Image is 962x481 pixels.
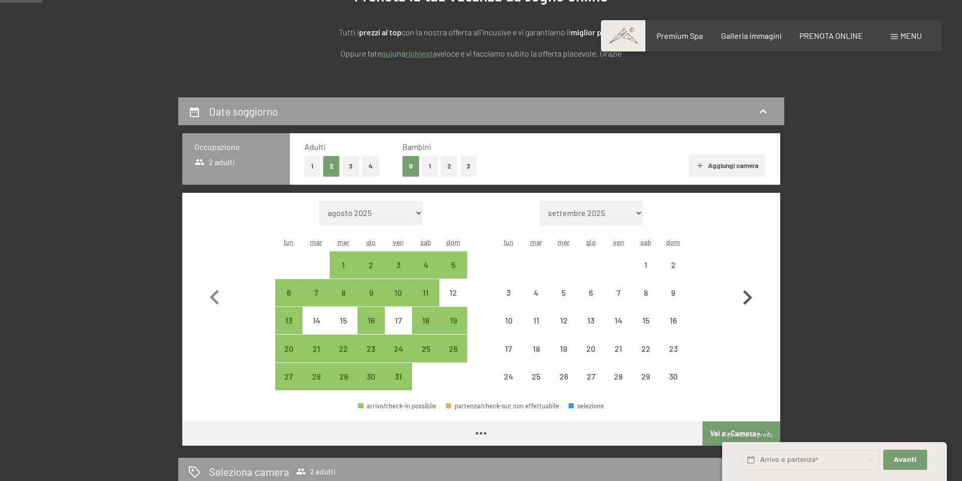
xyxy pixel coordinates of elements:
[385,335,412,362] div: arrivo/check-in possibile
[640,238,651,246] abbr: sabato
[359,345,384,370] div: 23
[523,307,550,334] div: Tue Nov 11 2025
[393,238,404,246] abbr: venerdì
[577,363,604,390] div: arrivo/check-in non effettuabile
[439,307,467,334] div: arrivo/check-in possibile
[385,251,412,279] div: arrivo/check-in possibile
[386,261,411,286] div: 3
[331,316,356,342] div: 15
[661,372,686,398] div: 30
[523,363,550,390] div: arrivo/check-in non effettuabile
[660,251,687,279] div: arrivo/check-in non effettuabile
[359,27,401,37] strong: prezzi al top
[632,363,660,390] div: Sat Nov 29 2025
[660,363,687,390] div: Sun Nov 30 2025
[275,307,302,334] div: arrivo/check-in possibile
[524,289,549,314] div: 4
[275,363,302,390] div: Mon Oct 27 2025
[495,335,522,362] div: Mon Nov 17 2025
[604,363,632,390] div: Fri Nov 28 2025
[578,372,603,398] div: 27
[330,335,357,362] div: Wed Oct 22 2025
[799,31,863,40] a: PRENOTA ONLINE
[656,31,703,40] span: Premium Spa
[413,345,438,370] div: 25
[439,279,467,306] div: Sun Oct 12 2025
[496,372,521,398] div: 24
[550,307,577,334] div: arrivo/check-in non effettuabile
[200,201,229,391] button: Mese precedente
[385,363,412,390] div: arrivo/check-in possibile
[229,26,734,39] p: Tutti i con la nostra offerta all'incusive e vi garantiamo il !
[495,335,522,362] div: arrivo/check-in non effettuabile
[358,335,385,362] div: Thu Oct 23 2025
[358,307,385,334] div: arrivo/check-in possibile
[550,279,577,306] div: arrivo/check-in non effettuabile
[439,279,467,306] div: arrivo/check-in non effettuabile
[578,316,603,342] div: 13
[632,251,660,279] div: Sat Nov 01 2025
[330,335,357,362] div: arrivo/check-in possibile
[330,307,357,334] div: Wed Oct 15 2025
[402,156,419,177] button: 0
[413,261,438,286] div: 4
[358,279,385,306] div: arrivo/check-in possibile
[660,335,687,362] div: Sun Nov 23 2025
[413,316,438,342] div: 18
[660,279,687,306] div: arrivo/check-in non effettuabile
[523,279,550,306] div: Tue Nov 04 2025
[275,307,302,334] div: Mon Oct 13 2025
[302,279,330,306] div: arrivo/check-in possibile
[604,279,632,306] div: Fri Nov 07 2025
[604,363,632,390] div: arrivo/check-in non effettuabile
[276,372,301,398] div: 27
[661,261,686,286] div: 2
[305,156,320,177] button: 1
[894,455,917,464] span: Avanti
[385,279,412,306] div: arrivo/check-in possibile
[569,403,604,409] div: selezione
[461,156,477,177] button: 3
[524,316,549,342] div: 11
[337,238,349,246] abbr: mercoledì
[330,251,357,279] div: arrivo/check-in possibile
[523,279,550,306] div: arrivo/check-in non effettuabile
[633,289,659,314] div: 8
[385,363,412,390] div: Fri Oct 31 2025
[330,279,357,306] div: Wed Oct 08 2025
[194,141,278,152] h3: Occupazione
[577,279,604,306] div: Thu Nov 06 2025
[504,238,514,246] abbr: lunedì
[666,238,680,246] abbr: domenica
[660,335,687,362] div: arrivo/check-in non effettuabile
[385,307,412,334] div: Fri Oct 17 2025
[439,251,467,279] div: arrivo/check-in possibile
[550,335,577,362] div: arrivo/check-in non effettuabile
[577,307,604,334] div: Thu Nov 13 2025
[386,345,411,370] div: 24
[420,238,431,246] abbr: sabato
[604,279,632,306] div: arrivo/check-in non effettuabile
[331,372,356,398] div: 29
[530,238,542,246] abbr: martedì
[302,307,330,334] div: Tue Oct 14 2025
[523,307,550,334] div: arrivo/check-in non effettuabile
[577,363,604,390] div: Thu Nov 27 2025
[330,363,357,390] div: Wed Oct 29 2025
[578,289,603,314] div: 6
[359,261,384,286] div: 2
[276,289,301,314] div: 6
[551,316,576,342] div: 12
[900,31,922,40] span: Menu
[605,316,631,342] div: 14
[605,345,631,370] div: 21
[661,316,686,342] div: 16
[660,307,687,334] div: Sun Nov 16 2025
[604,307,632,334] div: arrivo/check-in non effettuabile
[661,289,686,314] div: 9
[721,31,782,40] span: Galleria immagini
[632,251,660,279] div: arrivo/check-in non effettuabile
[385,279,412,306] div: Fri Oct 10 2025
[402,142,431,151] span: Bambini
[577,335,604,362] div: Thu Nov 20 2025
